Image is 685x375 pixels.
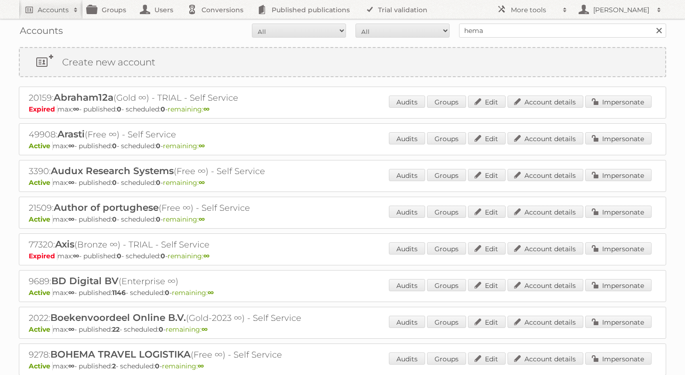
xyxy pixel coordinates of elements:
span: BOHEMA TRAVEL LOGISTIKA [50,349,191,360]
a: Groups [427,96,466,108]
strong: ∞ [68,288,74,297]
strong: 1146 [112,288,126,297]
strong: 0 [156,142,161,150]
strong: 0 [159,325,163,334]
a: Account details [508,316,583,328]
span: Active [29,142,53,150]
span: BD Digital BV [51,275,119,287]
strong: 22 [112,325,120,334]
span: Active [29,325,53,334]
a: Edit [468,316,506,328]
a: Account details [508,132,583,144]
a: Account details [508,96,583,108]
span: Active [29,215,53,223]
a: Account details [508,169,583,181]
a: Account details [508,242,583,255]
p: max: - published: - scheduled: - [29,142,656,150]
a: Impersonate [585,132,652,144]
span: Audux Research Systems [51,165,174,176]
strong: 0 [156,178,161,187]
h2: 21509: (Free ∞) - Self Service [29,202,358,214]
h2: 3390: (Free ∞) - Self Service [29,165,358,177]
p: max: - published: - scheduled: - [29,362,656,370]
strong: 0 [117,252,121,260]
a: Edit [468,352,506,365]
a: Groups [427,316,466,328]
h2: [PERSON_NAME] [591,5,652,15]
span: Expired [29,252,57,260]
a: Groups [427,242,466,255]
span: remaining: [168,105,210,113]
span: Active [29,178,53,187]
a: Groups [427,279,466,291]
a: Audits [389,132,425,144]
a: Impersonate [585,279,652,291]
strong: 0 [112,142,117,150]
span: Expired [29,105,57,113]
strong: 0 [165,288,169,297]
strong: ∞ [68,142,74,150]
a: Edit [468,169,506,181]
a: Account details [508,279,583,291]
span: Active [29,362,53,370]
h2: 2022: (Gold-2023 ∞) - Self Service [29,312,358,324]
h2: 49908: (Free ∞) - Self Service [29,128,358,141]
span: remaining: [172,288,214,297]
a: Groups [427,169,466,181]
strong: ∞ [199,215,205,223]
a: Audits [389,279,425,291]
strong: 0 [112,178,117,187]
a: Impersonate [585,169,652,181]
a: Edit [468,279,506,291]
a: Impersonate [585,206,652,218]
strong: ∞ [208,288,214,297]
a: Audits [389,206,425,218]
a: Audits [389,242,425,255]
h2: 77320: (Bronze ∞) - TRIAL - Self Service [29,239,358,251]
span: Axis [55,239,74,250]
p: max: - published: - scheduled: - [29,178,656,187]
h2: 9689: (Enterprise ∞) [29,275,358,287]
strong: ∞ [73,252,79,260]
a: Account details [508,352,583,365]
span: remaining: [163,215,205,223]
a: Edit [468,132,506,144]
strong: ∞ [199,178,205,187]
span: Abraham12a [54,92,113,103]
span: remaining: [163,178,205,187]
h2: 9278: (Free ∞) - Self Service [29,349,358,361]
strong: ∞ [68,325,74,334]
a: Groups [427,132,466,144]
a: Audits [389,352,425,365]
span: remaining: [168,252,210,260]
strong: ∞ [199,142,205,150]
a: Impersonate [585,316,652,328]
a: Impersonate [585,96,652,108]
strong: 0 [117,105,121,113]
strong: ∞ [68,362,74,370]
strong: ∞ [203,105,210,113]
span: remaining: [162,362,204,370]
strong: 0 [156,215,161,223]
strong: ∞ [73,105,79,113]
span: remaining: [166,325,208,334]
a: Audits [389,96,425,108]
a: Account details [508,206,583,218]
h2: Accounts [38,5,69,15]
a: Impersonate [585,242,652,255]
strong: ∞ [201,325,208,334]
strong: ∞ [198,362,204,370]
strong: 0 [161,252,165,260]
span: remaining: [163,142,205,150]
strong: ∞ [68,178,74,187]
a: Edit [468,96,506,108]
a: Audits [389,316,425,328]
p: max: - published: - scheduled: - [29,252,656,260]
p: max: - published: - scheduled: - [29,325,656,334]
p: max: - published: - scheduled: - [29,288,656,297]
strong: 2 [112,362,116,370]
strong: 0 [112,215,117,223]
a: Groups [427,352,466,365]
span: Boekenvoordeel Online B.V. [50,312,186,323]
p: max: - published: - scheduled: - [29,105,656,113]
